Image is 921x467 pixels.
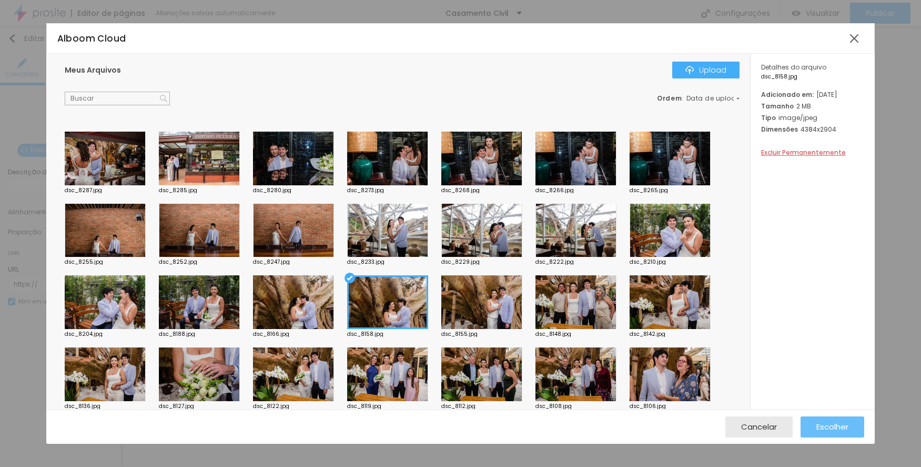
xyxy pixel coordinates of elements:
div: 2 MB [761,102,865,111]
div: dsc_8155.jpg [441,332,522,337]
span: Meus Arquivos [65,65,121,75]
span: Excluir Permanentemente [761,148,846,157]
div: dsc_8136.jpg [65,404,146,409]
span: Ordem [657,94,682,103]
div: dsc_8266.jpg [535,188,616,193]
div: dsc_8229.jpg [441,260,522,265]
img: Icone [160,95,167,102]
span: Adicionado em: [761,90,814,99]
button: Escolher [801,416,864,438]
div: [DATE] [761,90,865,99]
div: dsc_8285.jpg [159,188,240,193]
button: IconeUpload [672,62,740,78]
input: Buscar [65,92,170,105]
div: dsc_8106.jpg [630,404,711,409]
div: dsc_8108.jpg [535,404,616,409]
div: dsc_8280.jpg [253,188,334,193]
div: dsc_8204.jpg [65,332,146,337]
div: dsc_8273.jpg [347,188,428,193]
span: Detalhes do arquivo [761,63,826,72]
span: Cancelar [741,422,777,431]
span: Escolher [816,422,848,431]
div: dsc_8265.jpg [630,188,711,193]
div: dsc_8122.jpg [253,404,334,409]
div: 4384x2904 [761,125,865,134]
img: Icone [685,66,694,74]
div: dsc_8268.jpg [441,188,522,193]
div: dsc_8247.jpg [253,260,334,265]
span: Tamanho [761,102,794,111]
div: dsc_8188.jpg [159,332,240,337]
div: dsc_8252.jpg [159,260,240,265]
div: dsc_8142.jpg [630,332,711,337]
div: dsc_8148.jpg [535,332,616,337]
div: dsc_8233.jpg [347,260,428,265]
div: dsc_8166.jpg [253,332,334,337]
span: Alboom Cloud [57,32,126,45]
div: dsc_8222.jpg [535,260,616,265]
div: dsc_8210.jpg [630,260,711,265]
span: dsc_8158.jpg [761,74,865,80]
span: Tipo [761,113,776,122]
span: Data de upload [686,95,741,102]
div: : [657,95,739,102]
div: dsc_8127.jpg [159,404,240,409]
div: dsc_8255.jpg [65,260,146,265]
div: dsc_8158.jpg [347,332,428,337]
div: image/jpeg [761,113,865,122]
div: dsc_8119.jpg [347,404,428,409]
div: dsc_8112.jpg [441,404,522,409]
button: Cancelar [725,416,793,438]
span: Dimensões [761,125,798,134]
div: Upload [685,66,726,74]
div: dsc_8287.jpg [65,188,146,193]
